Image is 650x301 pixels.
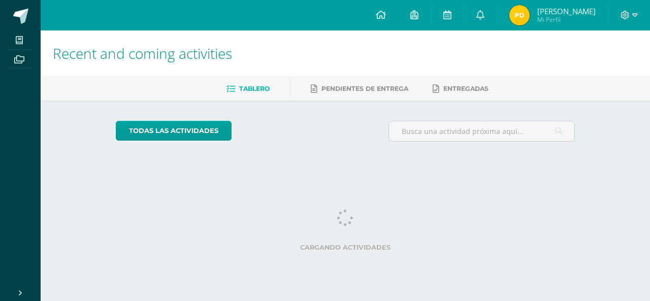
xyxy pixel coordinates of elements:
span: Pendientes de entrega [321,85,408,92]
span: Recent and coming activities [53,44,232,63]
a: todas las Actividades [116,121,232,141]
label: Cargando actividades [116,244,575,251]
img: 760669a201a07a8a0c58fa0d8166614b.png [509,5,530,25]
span: Mi Perfil [537,15,596,24]
span: Entregadas [443,85,489,92]
span: Tablero [239,85,270,92]
a: Tablero [226,81,270,97]
a: Pendientes de entrega [311,81,408,97]
a: Entregadas [433,81,489,97]
input: Busca una actividad próxima aquí... [389,121,575,141]
span: [PERSON_NAME] [537,6,596,16]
